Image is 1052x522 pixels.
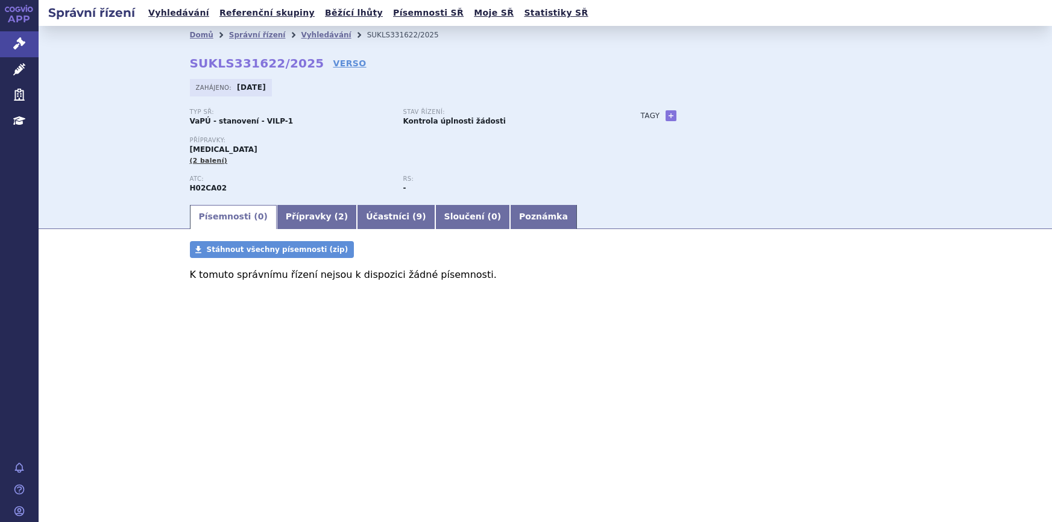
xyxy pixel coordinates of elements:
[510,205,577,229] a: Poznámka
[491,212,497,221] span: 0
[520,5,591,21] a: Statistiky SŘ
[666,110,676,121] a: +
[237,83,266,92] strong: [DATE]
[321,5,386,21] a: Běžící lhůty
[190,184,227,192] strong: OSILODROSTAT
[39,4,145,21] h2: Správní řízení
[207,245,348,254] span: Stáhnout všechny písemnosti (zip)
[641,108,660,123] h3: Tagy
[403,108,605,116] p: Stav řízení:
[229,31,286,39] a: Správní řízení
[333,57,366,69] a: VERSO
[277,205,357,229] a: Přípravky (2)
[190,205,277,229] a: Písemnosti (0)
[190,241,354,258] a: Stáhnout všechny písemnosti (zip)
[403,175,605,183] p: RS:
[367,26,455,44] li: SUKLS331622/2025
[190,270,901,280] p: K tomuto správnímu řízení nejsou k dispozici žádné písemnosti.
[190,137,617,144] p: Přípravky:
[338,212,344,221] span: 2
[389,5,467,21] a: Písemnosti SŘ
[301,31,351,39] a: Vyhledávání
[196,83,234,92] span: Zahájeno:
[403,117,506,125] strong: Kontrola úplnosti žádosti
[435,205,510,229] a: Sloučení (0)
[145,5,213,21] a: Vyhledávání
[190,56,324,71] strong: SUKLS331622/2025
[403,184,406,192] strong: -
[258,212,264,221] span: 0
[357,205,435,229] a: Účastníci (9)
[190,31,213,39] a: Domů
[190,145,257,154] span: [MEDICAL_DATA]
[470,5,517,21] a: Moje SŘ
[190,108,391,116] p: Typ SŘ:
[190,175,391,183] p: ATC:
[416,212,422,221] span: 9
[190,157,228,165] span: (2 balení)
[190,117,294,125] strong: VaPÚ - stanovení - VILP-1
[216,5,318,21] a: Referenční skupiny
